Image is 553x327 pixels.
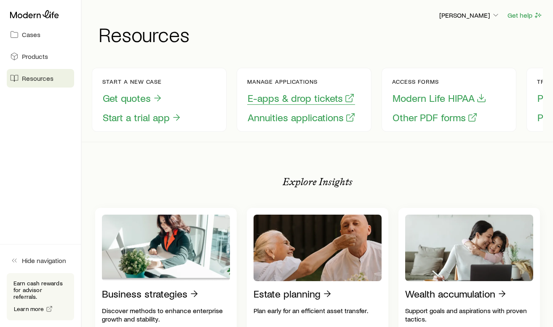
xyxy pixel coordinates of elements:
[102,215,230,281] img: Business strategies
[392,78,487,85] p: Access forms
[14,306,44,312] span: Learn more
[254,306,382,315] p: Plan early for an efficient asset transfer.
[254,215,382,281] img: Estate planning
[13,280,67,300] p: Earn cash rewards for advisor referrals.
[22,74,53,82] span: Resources
[247,92,355,105] button: E-apps & drop tickets
[7,69,74,88] a: Resources
[102,92,163,105] button: Get quotes
[405,215,533,281] img: Wealth accumulation
[7,47,74,66] a: Products
[405,306,533,323] p: Support goals and aspirations with proven tactics.
[22,256,66,265] span: Hide navigation
[392,92,487,105] button: Modern Life HIPAA
[439,11,500,21] button: [PERSON_NAME]
[283,176,353,188] p: Explore Insights
[22,30,40,39] span: Cases
[102,78,182,85] p: Start a new case
[7,273,74,320] div: Earn cash rewards for advisor referrals.Learn more
[439,11,500,19] p: [PERSON_NAME]
[102,288,187,300] p: Business strategies
[102,111,182,124] button: Start a trial app
[99,24,543,44] h1: Resources
[7,251,74,270] button: Hide navigation
[247,111,356,124] button: Annuities applications
[7,25,74,44] a: Cases
[405,288,495,300] p: Wealth accumulation
[392,111,478,124] button: Other PDF forms
[254,288,321,300] p: Estate planning
[102,306,230,323] p: Discover methods to enhance enterprise growth and stability.
[22,52,48,61] span: Products
[507,11,543,20] button: Get help
[247,78,356,85] p: Manage applications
